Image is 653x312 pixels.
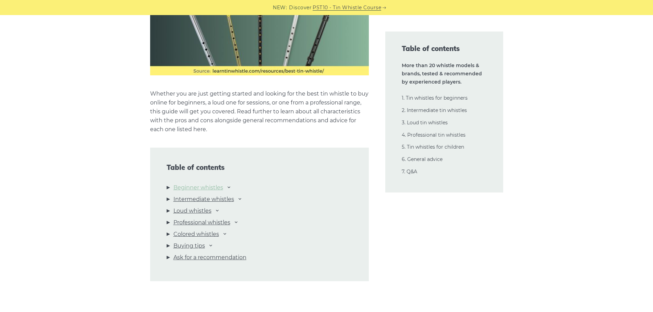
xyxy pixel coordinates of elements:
[173,241,205,250] a: Buying tips
[402,95,468,101] a: 1. Tin whistles for beginners
[173,230,219,239] a: Colored whistles
[402,169,417,175] a: 7. Q&A
[173,195,234,204] a: Intermediate whistles
[402,62,482,85] strong: More than 20 whistle models & brands, tested & recommended by experienced players.
[273,4,287,12] span: NEW:
[167,163,352,172] span: Table of contents
[289,4,312,12] span: Discover
[402,144,464,150] a: 5. Tin whistles for children
[173,218,230,227] a: Professional whistles
[150,89,369,134] p: Whether you are just getting started and looking for the best tin whistle to buy online for begin...
[402,132,465,138] a: 4. Professional tin whistles
[402,156,443,162] a: 6. General advice
[173,253,246,262] a: Ask for a recommendation
[402,120,448,126] a: 3. Loud tin whistles
[173,207,211,215] a: Loud whistles
[402,107,467,113] a: 2. Intermediate tin whistles
[173,183,223,192] a: Beginner whistles
[402,44,487,53] span: Table of contents
[313,4,381,12] a: PST10 - Tin Whistle Course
